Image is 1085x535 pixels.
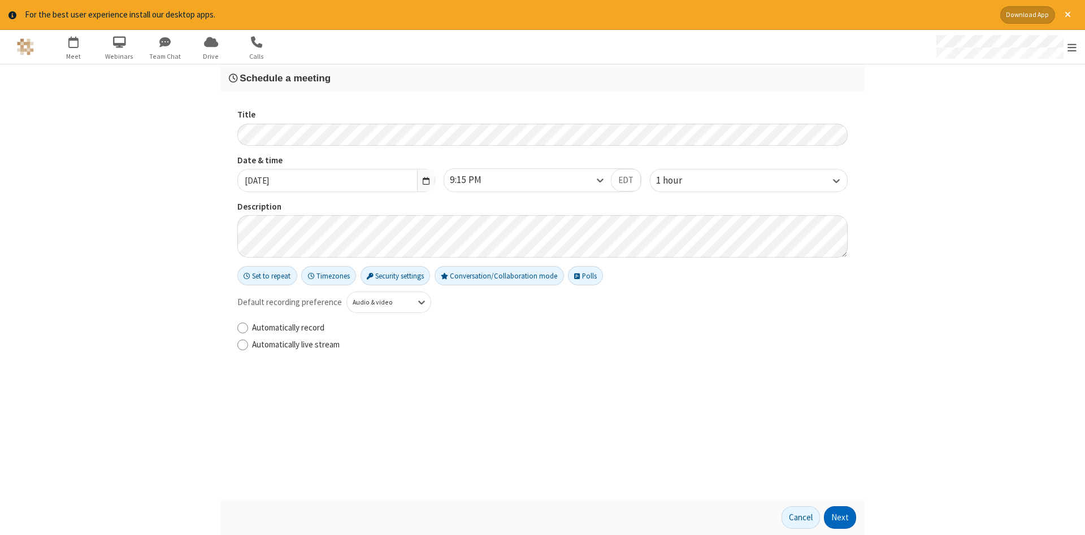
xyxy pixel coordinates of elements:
span: Meet [53,51,95,62]
label: Automatically live stream [252,338,848,351]
label: Title [237,108,848,121]
div: For the best user experience install our desktop apps. [25,8,992,21]
button: Polls [568,266,603,285]
span: Webinars [98,51,141,62]
span: Calls [236,51,278,62]
span: Default recording preference [237,296,342,309]
button: Timezones [301,266,356,285]
span: Team Chat [144,51,186,62]
div: 1 hour [656,173,701,188]
img: QA Selenium DO NOT DELETE OR CHANGE [17,38,34,55]
div: Audio & video [353,298,406,308]
button: Conversation/Collaboration mode [435,266,564,285]
div: Open menu [926,30,1085,64]
label: Automatically record [252,321,848,334]
button: Security settings [361,266,431,285]
span: Drive [190,51,232,62]
label: Description [237,201,848,214]
button: Set to repeat [237,266,297,285]
button: EDT [611,169,641,192]
button: Logo [4,30,46,64]
div: 9:15 PM [450,173,501,188]
button: Next [824,506,856,529]
label: Date & time [237,154,435,167]
button: Download App [1000,6,1055,24]
span: Schedule a meeting [240,72,331,84]
button: Cancel [782,506,820,529]
button: Close alert [1059,6,1077,24]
